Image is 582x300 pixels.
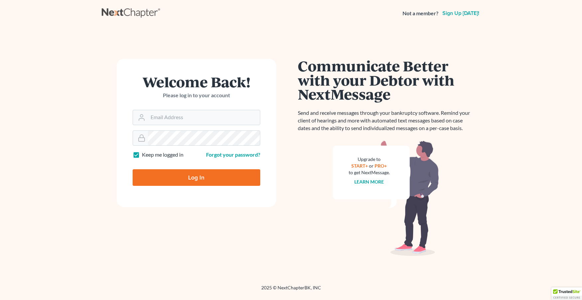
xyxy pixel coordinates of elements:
label: Keep me logged in [142,151,183,159]
div: Upgrade to [349,156,390,163]
p: Please log in to your account [133,92,260,99]
img: nextmessage_bg-59042aed3d76b12b5cd301f8e5b87938c9018125f34e5fa2b7a6b67550977c72.svg [333,140,439,256]
h1: Welcome Back! [133,75,260,89]
a: Learn more [354,179,384,185]
input: Email Address [148,110,260,125]
div: TrustedSite Certified [551,287,582,300]
a: START+ [351,163,368,169]
p: Send and receive messages through your bankruptcy software. Remind your client of hearings and mo... [298,109,474,132]
h1: Communicate Better with your Debtor with NextMessage [298,59,474,101]
strong: Not a member? [403,10,438,17]
div: 2025 © NextChapterBK, INC [102,284,481,296]
span: or [369,163,374,169]
a: Forgot your password? [206,151,260,158]
a: PRO+ [375,163,387,169]
a: Sign up [DATE]! [441,11,481,16]
div: to get NextMessage. [349,169,390,176]
input: Log In [133,169,260,186]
